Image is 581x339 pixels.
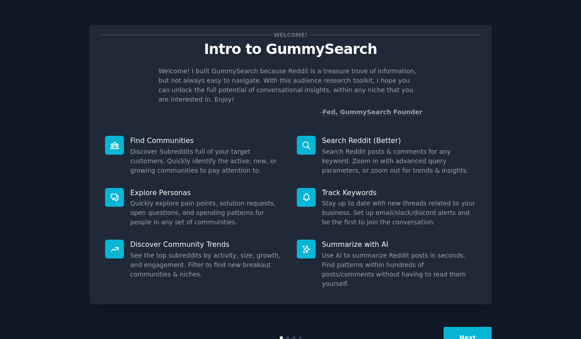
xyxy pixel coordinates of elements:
dd: Use AI to summarize Reddit posts in seconds. Find patterns within hundreds of posts/comments with... [322,251,476,289]
dd: Discover Subreddits full of your target customers. Quickly identify the active, new, or growing c... [130,147,284,175]
p: Explore Personas [130,188,284,197]
dd: Search Reddit posts & comments for any keyword. Zoom in with advanced query parameters, or zoom o... [322,147,476,175]
p: Search Reddit (Better) [322,136,476,145]
p: Summarize with AI [322,240,476,249]
p: Track Keywords [322,188,476,197]
p: Find Communities [130,136,284,145]
div: - [320,107,423,117]
dd: Stay up to date with new threads related to your business. Set up email/slack/discord alerts and ... [322,199,476,227]
a: Fed, GummySearch Founder [322,108,423,116]
p: Discover Community Trends [130,240,284,249]
p: Intro to GummySearch [99,41,482,57]
span: Welcome! [272,30,309,40]
p: Welcome! I built GummySearch because Reddit is a treasure trove of information, but not always ea... [158,67,423,104]
dd: See the top subreddits by activity, size, growth, and engagement. Filter to find new breakout com... [130,251,284,279]
dd: Quickly explore pain points, solution requests, open questions, and spending patterns for people ... [130,199,284,227]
